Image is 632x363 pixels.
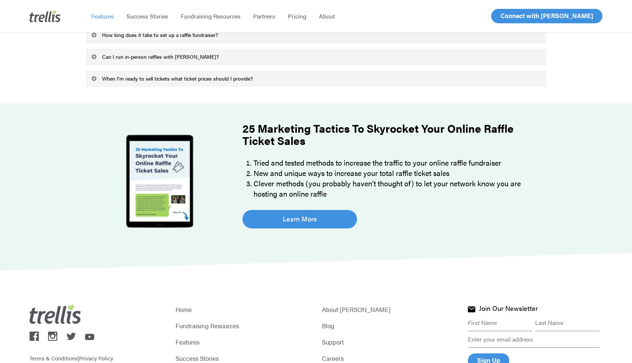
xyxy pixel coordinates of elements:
[30,332,39,341] img: trellis on facebook
[282,13,313,20] a: Pricing
[491,9,602,23] a: Connect with [PERSON_NAME]
[176,337,310,347] a: Features
[30,354,78,362] a: Terms & Conditions
[50,113,270,251] img: 25 Marketing Tactics To Skyrocket Your Online Raffle Ticket Sales
[30,10,61,22] img: Trellis
[254,157,501,168] span: Tried and tested methods to increase the traffic to your online raffle fundraiser
[254,178,521,199] span: Clever methods (you probably haven’t thought of) to let your network know you are hosting an onli...
[48,332,57,341] img: trellis on instagram
[120,13,174,20] a: Success Stories
[85,13,120,20] a: Features
[468,331,599,348] input: Enter your email address
[126,12,168,20] span: Success Stories
[500,11,593,20] span: Connect with [PERSON_NAME]
[322,304,456,315] a: About [PERSON_NAME]
[86,49,546,65] a: Can I run in-person raffles with [PERSON_NAME]?
[247,13,282,20] a: Partners
[242,120,514,148] strong: 25 Marketing Tactics To Skyrocket Your Online Raffle Ticket Sales
[242,210,357,228] a: Learn More
[288,12,306,20] span: Pricing
[176,304,310,315] a: Home
[86,27,546,43] a: How long does it take to set up a raffle fundraiser?
[67,333,76,340] img: trellis on twitter
[30,343,164,362] p: |
[535,315,599,331] input: Last Name
[86,71,546,87] a: When I'm ready to sell tickets what ticket prices should I provide?
[283,214,317,224] span: Learn More
[322,320,456,331] a: Blog
[479,305,538,314] h4: Join Our Newsletter
[468,306,475,312] img: Join Trellis Newsletter
[91,12,114,20] span: Features
[85,334,94,340] img: trellis on youtube
[30,304,81,324] img: Trellis Logo
[313,13,341,20] a: About
[79,354,113,362] a: Privacy Policy
[253,12,275,20] span: Partners
[322,337,456,347] a: Support
[176,320,310,331] a: Fundraising Resources
[174,13,247,20] a: Fundraising Resources
[181,12,241,20] span: Fundraising Resources
[319,12,335,20] span: About
[254,167,449,178] span: New and unique ways to increase your total raffle ticket sales
[468,315,532,331] input: First Name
